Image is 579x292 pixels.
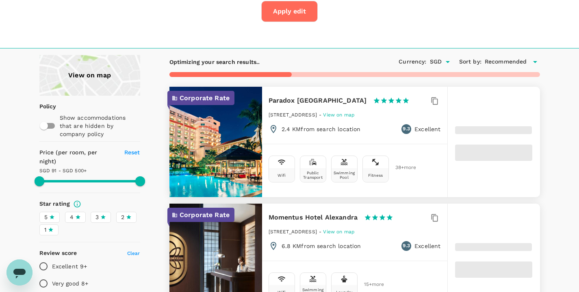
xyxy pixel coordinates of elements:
[459,57,481,66] h6: Sort by :
[127,250,140,256] span: Clear
[39,102,45,110] p: Policy
[269,112,317,118] span: [STREET_ADDRESS]
[70,213,74,222] span: 4
[282,125,361,133] p: 2.4 KM from search location
[180,210,230,220] p: Corporate Rate
[60,114,139,138] p: Show accommodations that are hidden by company policy
[319,229,323,235] span: -
[52,279,89,288] p: Very good 8+
[282,242,361,250] p: 6.8 KM from search location
[39,200,70,209] h6: Star rating
[323,112,355,118] span: View on map
[395,165,408,170] span: 38 + more
[485,57,527,66] span: Recommended
[403,125,410,133] span: 9.3
[39,55,140,96] a: View on map
[302,171,324,180] div: Public Transport
[442,56,453,68] button: Open
[269,212,358,223] h6: Momentus Hotel Alexandra
[52,262,87,270] p: Excellent 9+
[399,57,426,66] h6: Currency :
[323,228,355,235] a: View on map
[39,148,115,166] h6: Price (per room, per night)
[7,259,33,285] iframe: Button to launch messaging window
[124,149,140,156] span: Reset
[403,242,410,250] span: 9.3
[44,213,48,222] span: 5
[319,112,323,118] span: -
[261,1,318,22] button: Apply edit
[333,171,356,180] div: Swimming Pool
[39,168,87,173] span: SGD 91 - SGD 500+
[169,58,260,66] p: Optimizing your search results..
[414,125,440,133] p: Excellent
[278,173,286,178] div: Wifi
[121,213,124,222] span: 2
[73,200,81,208] svg: Star ratings are awarded to properties to represent the quality of services, facilities, and amen...
[44,226,46,234] span: 1
[95,213,99,222] span: 3
[269,95,367,106] h6: Paradox [GEOGRAPHIC_DATA]
[39,249,77,258] h6: Review score
[269,229,317,235] span: [STREET_ADDRESS]
[414,242,440,250] p: Excellent
[364,282,376,287] span: 15 + more
[323,111,355,118] a: View on map
[180,93,230,103] p: Corporate Rate
[368,173,383,178] div: Fitness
